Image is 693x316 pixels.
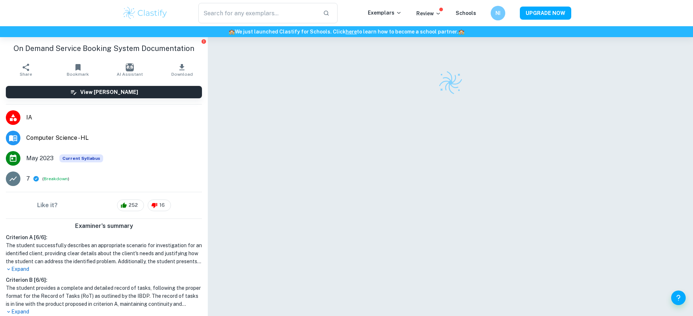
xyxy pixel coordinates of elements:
p: Expand [6,308,202,316]
h6: Criterion A [ 6 / 6 ]: [6,233,202,241]
button: NI [491,6,505,20]
button: Breakdown [44,175,68,182]
p: Review [416,9,441,17]
span: Download [171,72,193,77]
button: Bookmark [52,60,104,80]
input: Search for any exemplars... [198,3,318,23]
span: ( ) [42,175,69,182]
div: 252 [117,200,144,211]
h6: Criterion B [ 6 / 6 ]: [6,276,202,284]
span: Share [20,72,32,77]
button: View [PERSON_NAME] [6,86,202,98]
h6: Examiner's summary [3,222,205,230]
a: Schools [456,10,476,16]
button: Help and Feedback [671,291,686,305]
span: 16 [155,202,169,209]
span: Bookmark [67,72,89,77]
span: Computer Science - HL [26,134,202,142]
span: Current Syllabus [59,154,103,162]
h6: NI [494,9,502,17]
p: Expand [6,265,202,273]
span: 252 [125,202,142,209]
span: IA [26,113,202,122]
button: UPGRADE NOW [520,7,571,20]
p: Exemplars [368,9,402,17]
img: Clastify logo [438,70,463,95]
h1: The student successfully describes an appropriate scenario for investigation for an identified cl... [6,241,202,265]
h1: The student provides a complete and detailed record of tasks, following the proper format for the... [6,284,202,308]
span: 🏫 [458,29,464,35]
img: Clastify logo [122,6,168,20]
h1: On Demand Service Booking System Documentation [6,43,202,54]
span: 🏫 [229,29,235,35]
img: AI Assistant [126,63,134,71]
h6: View [PERSON_NAME] [80,88,138,96]
button: AI Assistant [104,60,156,80]
div: 16 [148,200,171,211]
h6: Like it? [37,201,58,210]
span: May 2023 [26,154,54,163]
a: here [346,29,357,35]
span: AI Assistant [117,72,143,77]
h6: We just launched Clastify for Schools. Click to learn how to become a school partner. [1,28,692,36]
button: Download [156,60,208,80]
button: Report issue [201,39,206,44]
p: 7 [26,174,30,183]
div: This exemplar is based on the current syllabus. Feel free to refer to it for inspiration/ideas wh... [59,154,103,162]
